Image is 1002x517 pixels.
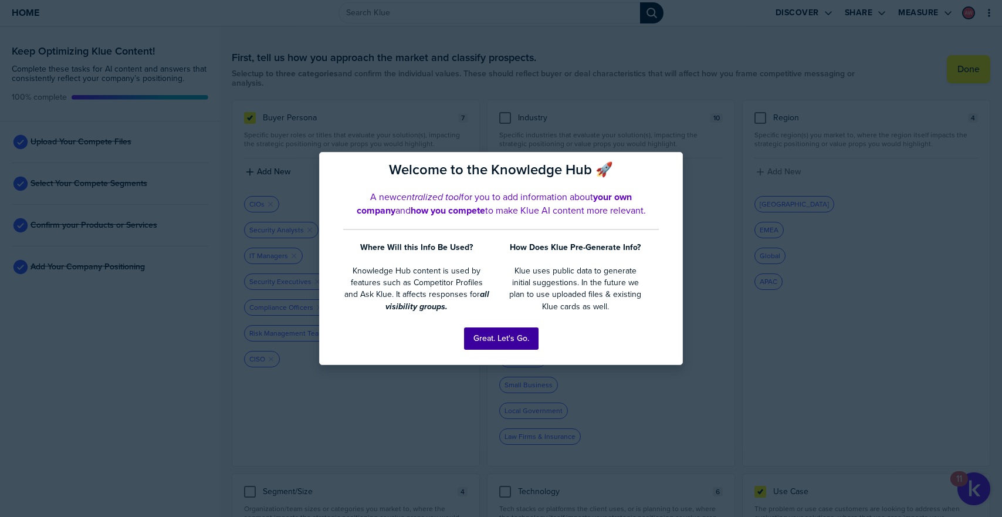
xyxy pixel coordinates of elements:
[464,327,539,350] button: Great. Let's Go.
[397,190,461,204] em: centralized tool
[505,265,646,313] p: Klue uses public data to generate initial suggestions. In the future we plan to use uploaded file...
[665,160,673,174] button: Close
[360,241,473,254] strong: Where Will this Info Be Used?
[395,204,411,217] span: and
[357,190,635,217] strong: your own company
[343,161,659,178] h2: Welcome to the Knowledge Hub 🚀
[485,204,646,217] span: to make Klue AI content more relevant.
[411,204,485,217] strong: how you compete
[370,190,397,204] span: A new
[510,241,641,254] strong: How Does Klue Pre-Generate Info?
[344,265,485,300] span: Knowledge Hub content is used by features such as Competitor Profiles and Ask Klue. It affects re...
[461,190,593,204] span: for you to add information about
[385,288,492,312] em: all visibility groups.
